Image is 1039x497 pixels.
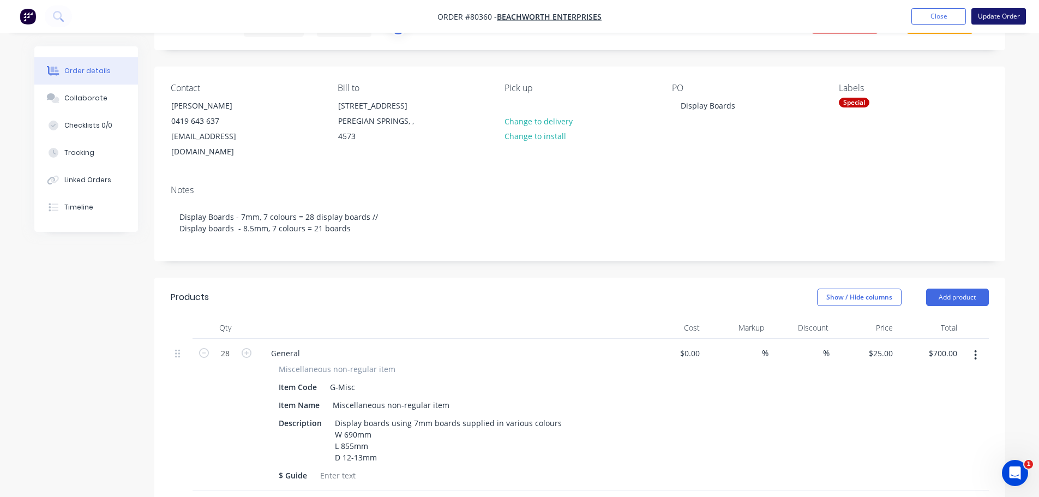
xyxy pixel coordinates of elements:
div: Products [171,291,209,304]
div: PEREGIAN SPRINGS, , 4573 [338,113,429,144]
button: Linked Orders [34,166,138,194]
button: Change to delivery [499,113,578,128]
button: Show / Hide columns [817,289,902,306]
div: [STREET_ADDRESS] [338,98,429,113]
div: Notes [171,185,989,195]
button: Add product [926,289,989,306]
div: Labels [839,83,988,93]
button: Update Order [971,8,1026,25]
div: Price [833,317,897,339]
div: Description [274,415,326,431]
div: Timeline [64,202,93,212]
div: [PERSON_NAME]0419 643 637[EMAIL_ADDRESS][DOMAIN_NAME] [162,98,271,160]
button: Collaborate [34,85,138,112]
div: PO [672,83,821,93]
div: Qty [193,317,258,339]
div: G-Misc [326,379,359,395]
div: Tracking [64,148,94,158]
img: Factory [20,8,36,25]
a: Beachworth Enterprises [497,11,602,22]
div: [STREET_ADDRESS]PEREGIAN SPRINGS, , 4573 [329,98,438,145]
div: Linked Orders [64,175,111,185]
iframe: Intercom live chat [1002,460,1028,486]
span: 1 [1024,460,1033,469]
div: [EMAIL_ADDRESS][DOMAIN_NAME] [171,129,262,159]
div: Checklists 0/0 [64,121,112,130]
span: Miscellaneous non-regular item [279,363,395,375]
div: Discount [768,317,833,339]
div: 0419 643 637 [171,113,262,129]
div: Display Boards - 7mm, 7 colours = 28 display boards // Display boards - 8.5mm, 7 colours = 21 boards [171,200,989,245]
button: Checklists 0/0 [34,112,138,139]
div: Display boards using 7mm boards supplied in various colours W 690mm L 855mm D 12-13mm [331,415,566,465]
div: Collaborate [64,93,107,103]
div: Contact [171,83,320,93]
span: Order #80360 - [437,11,497,22]
button: Close [911,8,966,25]
button: Timeline [34,194,138,221]
button: Change to install [499,129,572,143]
span: % [823,347,830,360]
span: % [762,347,768,360]
div: Bill to [338,83,487,93]
button: Order details [34,57,138,85]
div: Display Boards [672,98,744,113]
div: Order details [64,66,111,76]
div: Total [897,317,962,339]
div: $ Guide [274,468,311,483]
div: Cost [640,317,704,339]
div: Item Name [274,397,324,413]
div: Markup [704,317,768,339]
div: Special [839,98,869,107]
div: General [262,345,309,361]
button: Tracking [34,139,138,166]
div: Miscellaneous non-regular item [328,397,454,413]
div: Item Code [274,379,321,395]
div: Pick up [505,83,654,93]
div: [PERSON_NAME] [171,98,262,113]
